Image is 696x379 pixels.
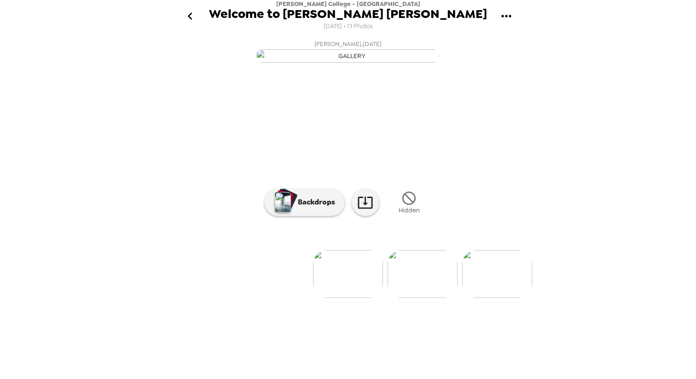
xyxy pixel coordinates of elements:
p: Backdrops [293,197,335,208]
img: gallery [256,49,440,63]
img: gallery [313,250,383,298]
img: gallery [388,250,458,298]
button: gallery menu [491,1,521,31]
button: [PERSON_NAME],[DATE] [164,36,532,65]
span: [PERSON_NAME] , [DATE] [314,39,382,49]
button: go back [175,1,205,31]
span: [DATE] • 13 Photos [324,20,373,33]
img: gallery [462,250,532,298]
button: Backdrops [264,188,345,216]
span: Hidden [399,206,420,214]
span: Welcome to [PERSON_NAME] [PERSON_NAME] [209,8,487,20]
button: Hidden [386,185,432,220]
